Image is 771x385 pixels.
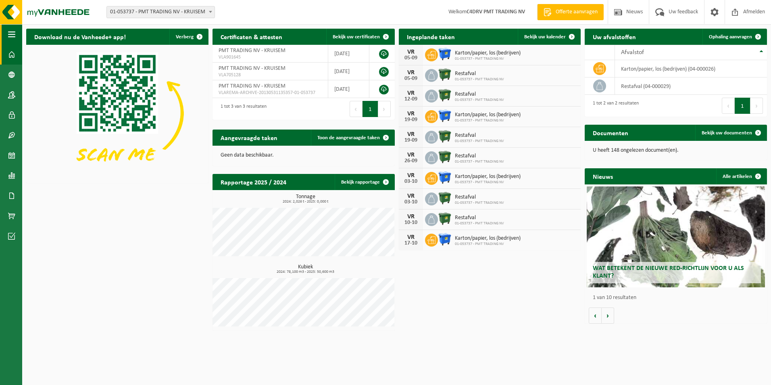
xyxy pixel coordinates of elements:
a: Bekijk uw documenten [695,125,766,141]
span: VLA901645 [219,54,322,61]
span: Karton/papier, los (bedrijven) [455,174,521,180]
span: 01-053737 - PMT TRADING NV [455,98,504,103]
div: 17-10 [403,241,419,246]
h2: Uw afvalstoffen [585,29,644,44]
img: Download de VHEPlus App [26,45,208,182]
p: U heeft 148 ongelezen document(en). [593,148,759,153]
div: VR [403,69,419,76]
div: 05-09 [403,55,419,61]
div: VR [403,131,419,138]
span: 01-053737 - PMT TRADING NV - KRUISEM [106,6,215,18]
span: Restafval [455,194,504,201]
td: [DATE] [328,63,369,80]
span: 01-053737 - PMT TRADING NV [455,56,521,61]
a: Bekijk rapportage [335,174,394,190]
span: Restafval [455,153,504,159]
button: Volgende [602,308,614,324]
div: 19-09 [403,117,419,123]
strong: C4DRV PMT TRADING NV [467,9,525,15]
span: Ophaling aanvragen [709,34,752,40]
div: VR [403,172,419,179]
span: 01-053737 - PMT TRADING NV [455,242,521,247]
span: 01-053737 - PMT TRADING NV [455,221,504,226]
span: 01-053737 - PMT TRADING NV [455,159,504,164]
span: Bekijk uw certificaten [333,34,380,40]
span: 01-053737 - PMT TRADING NV [455,180,521,185]
img: WB-1100-HPE-BE-01 [438,232,452,246]
img: WB-1100-HPE-GN-01 [438,130,452,143]
div: 1 tot 2 van 2 resultaten [589,97,639,115]
button: Vorige [589,308,602,324]
div: 10-10 [403,220,419,226]
div: 12-09 [403,96,419,102]
p: 1 van 10 resultaten [593,295,763,301]
a: Alle artikelen [716,168,766,184]
span: 01-053737 - PMT TRADING NV [455,77,504,82]
div: 03-10 [403,199,419,205]
span: 01-053737 - PMT TRADING NV [455,201,504,205]
div: 26-09 [403,158,419,164]
button: 1 [735,98,750,114]
span: 01-053737 - PMT TRADING NV - KRUISEM [107,6,215,18]
span: PMT TRADING NV - KRUISEM [219,48,285,54]
img: WB-1100-HPE-BE-01 [438,47,452,61]
h2: Certificaten & attesten [213,29,290,44]
div: 05-09 [403,76,419,82]
span: Bekijk uw kalender [524,34,566,40]
h2: Ingeplande taken [399,29,463,44]
img: WB-1100-HPE-GN-01 [438,191,452,205]
a: Wat betekent de nieuwe RED-richtlijn voor u als klant? [587,186,765,287]
p: Geen data beschikbaar. [221,153,387,158]
button: Verberg [169,29,208,45]
button: Previous [350,101,363,117]
img: WB-1100-HPE-BE-01 [438,171,452,184]
span: Karton/papier, los (bedrijven) [455,112,521,118]
span: Wat betekent de nieuwe RED-richtlijn voor u als klant? [593,265,744,279]
h2: Aangevraagde taken [213,130,285,145]
span: 2024: 78,100 m3 - 2025: 50,600 m3 [217,270,395,274]
h2: Nieuws [585,168,621,184]
button: Next [750,98,763,114]
span: Karton/papier, los (bedrijven) [455,235,521,242]
button: Previous [722,98,735,114]
img: WB-1100-HPE-BE-01 [438,109,452,123]
span: VLA705128 [219,72,322,78]
img: WB-1100-HPE-GN-01 [438,88,452,102]
td: karton/papier, los (bedrijven) (04-000026) [615,60,767,77]
div: VR [403,152,419,158]
div: VR [403,90,419,96]
span: PMT TRADING NV - KRUISEM [219,83,285,89]
span: 2024: 2,026 t - 2025: 0,000 t [217,200,395,204]
span: Restafval [455,91,504,98]
span: Verberg [176,34,194,40]
a: Toon de aangevraagde taken [311,130,394,146]
div: 03-10 [403,179,419,184]
span: Bekijk uw documenten [702,130,752,136]
a: Offerte aanvragen [537,4,604,20]
span: Offerte aanvragen [554,8,600,16]
div: 19-09 [403,138,419,143]
span: PMT TRADING NV - KRUISEM [219,65,285,71]
div: VR [403,213,419,220]
div: VR [403,234,419,241]
h2: Rapportage 2025 / 2024 [213,174,294,190]
div: VR [403,193,419,199]
span: Afvalstof [621,49,644,56]
span: VLAREMA-ARCHIVE-20130531135357-01-053737 [219,90,322,96]
img: WB-1100-HPE-GN-01 [438,212,452,226]
span: 01-053737 - PMT TRADING NV [455,139,504,144]
h3: Kubiek [217,264,395,274]
div: VR [403,111,419,117]
button: Next [378,101,391,117]
td: [DATE] [328,45,369,63]
a: Bekijk uw certificaten [326,29,394,45]
h2: Download nu de Vanheede+ app! [26,29,134,44]
span: 01-053737 - PMT TRADING NV [455,118,521,123]
img: WB-1100-HPE-GN-01 [438,68,452,82]
td: restafval (04-000029) [615,77,767,95]
a: Ophaling aanvragen [702,29,766,45]
button: 1 [363,101,378,117]
span: Karton/papier, los (bedrijven) [455,50,521,56]
span: Restafval [455,132,504,139]
h2: Documenten [585,125,636,140]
